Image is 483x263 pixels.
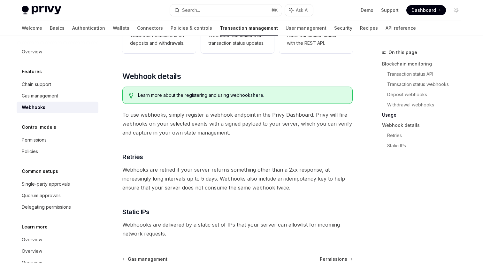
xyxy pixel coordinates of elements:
[17,134,98,146] a: Permissions
[130,32,188,47] span: Webhook notifications on deposits and withdrawals.
[137,20,163,36] a: Connectors
[22,6,61,15] img: light logo
[271,8,278,13] span: ⌘ K
[22,192,61,199] div: Quorum approvals
[22,92,58,100] div: Gas management
[411,7,436,13] span: Dashboard
[387,100,466,110] a: Withdrawal webhooks
[22,123,56,131] h5: Control models
[22,20,42,36] a: Welcome
[387,89,466,100] a: Deposit webhooks
[361,7,373,13] a: Demo
[122,152,143,161] span: Retries
[17,245,98,257] a: Overview
[388,49,417,56] span: On this page
[17,102,98,113] a: Webhooks
[382,120,466,130] a: Webhook details
[22,203,71,211] div: Delegating permissions
[387,79,466,89] a: Transaction status webhooks
[22,167,58,175] h5: Common setups
[122,110,353,137] span: To use webhooks, simply register a webhook endpoint in the Privy Dashboard. Privy will fire webho...
[129,93,134,98] svg: Tip
[287,32,345,47] span: Fetch transaction status with the REST API.
[320,256,352,262] a: Permissions
[296,7,309,13] span: Ask AI
[220,20,278,36] a: Transaction management
[138,92,346,98] span: Learn more about the registering and using webhooks .
[386,20,416,36] a: API reference
[22,247,42,255] div: Overview
[22,48,42,56] div: Overview
[22,180,70,188] div: Single-party approvals
[22,223,48,231] h5: Learn more
[286,20,326,36] a: User management
[334,20,352,36] a: Security
[253,92,263,98] a: here
[387,141,466,151] a: Static IPs
[451,5,461,15] button: Toggle dark mode
[22,104,45,111] div: Webhooks
[17,190,98,201] a: Quorum approvals
[382,110,466,120] a: Usage
[285,4,313,16] button: Ask AI
[22,136,47,144] div: Permissions
[22,68,42,75] h5: Features
[128,256,167,262] span: Gas management
[122,207,149,216] span: Static IPs
[387,69,466,79] a: Transaction status API
[17,234,98,245] a: Overview
[382,59,466,69] a: Blockchain monitoring
[387,130,466,141] a: Retries
[17,79,98,90] a: Chain support
[22,81,51,88] div: Chain support
[381,7,399,13] a: Support
[17,90,98,102] a: Gas management
[360,20,378,36] a: Recipes
[122,165,353,192] span: Webhooks are retried if your server returns something other than a 2xx response, at increasingly ...
[50,20,65,36] a: Basics
[122,71,181,81] span: Webhook details
[17,46,98,58] a: Overview
[17,146,98,157] a: Policies
[17,178,98,190] a: Single-party approvals
[171,20,212,36] a: Policies & controls
[170,4,282,16] button: Search...⌘K
[22,148,38,155] div: Policies
[209,32,267,47] span: Webhook notifications on transaction status updates.
[72,20,105,36] a: Authentication
[17,201,98,213] a: Delegating permissions
[122,220,353,238] span: Webhoooks are delivered by a static set of IPs that your server can allowlist for incoming networ...
[113,20,129,36] a: Wallets
[406,5,446,15] a: Dashboard
[320,256,347,262] span: Permissions
[182,6,200,14] div: Search...
[22,236,42,244] div: Overview
[123,256,167,262] a: Gas management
